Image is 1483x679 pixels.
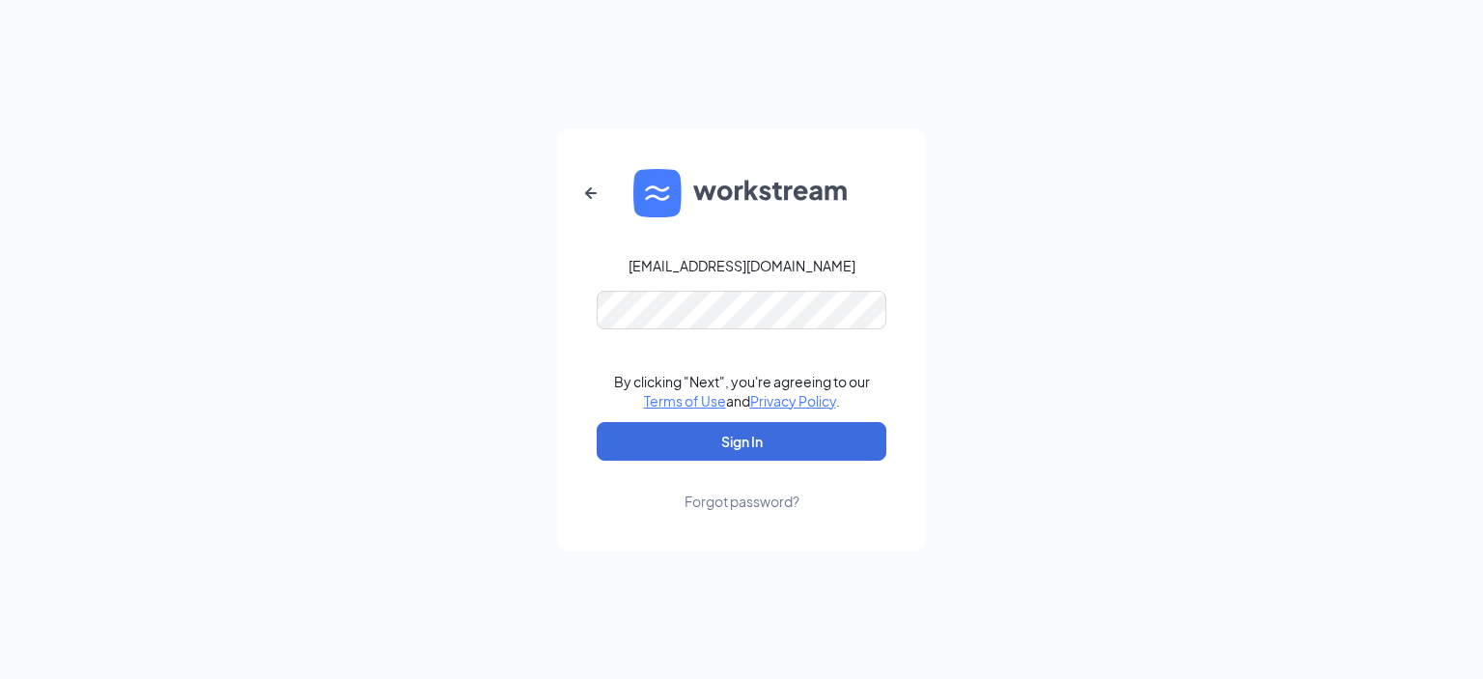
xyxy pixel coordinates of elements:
[568,170,614,216] button: ArrowLeftNew
[633,169,850,217] img: WS logo and Workstream text
[750,392,836,410] a: Privacy Policy
[597,422,886,461] button: Sign In
[579,182,602,205] svg: ArrowLeftNew
[629,256,855,275] div: [EMAIL_ADDRESS][DOMAIN_NAME]
[685,461,799,511] a: Forgot password?
[644,392,726,410] a: Terms of Use
[685,492,799,511] div: Forgot password?
[614,372,870,410] div: By clicking "Next", you're agreeing to our and .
